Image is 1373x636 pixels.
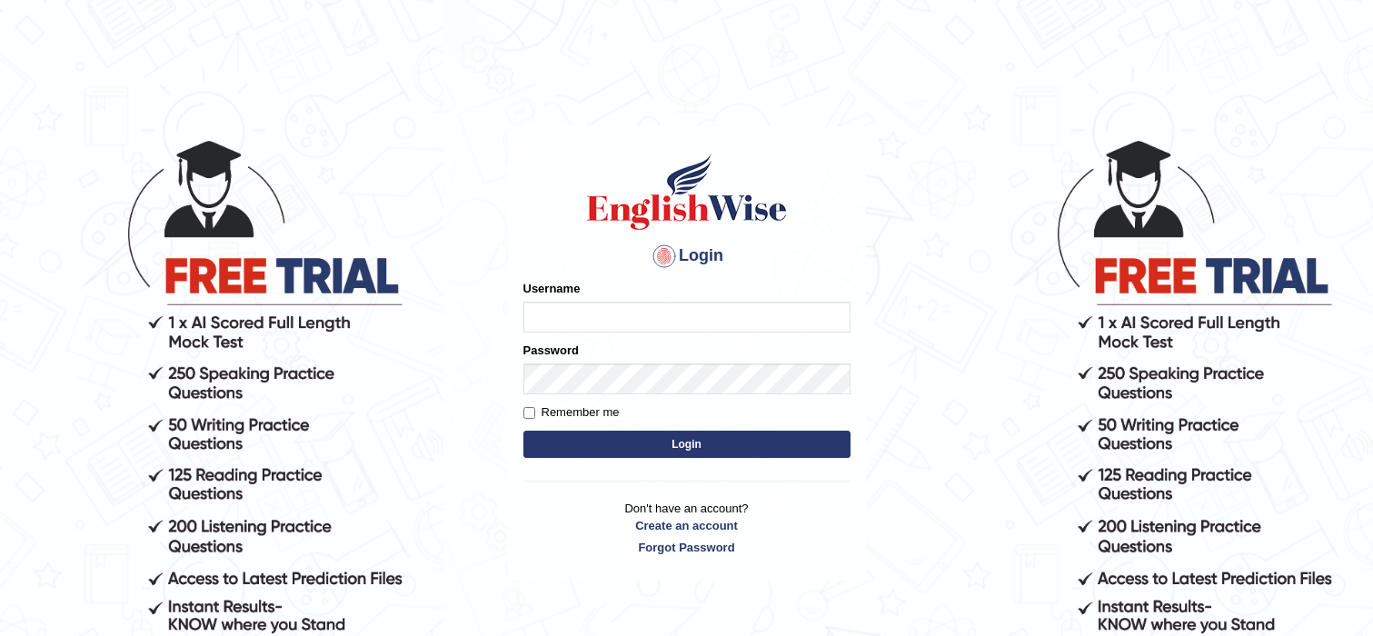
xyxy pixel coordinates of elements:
[523,407,535,419] input: Remember me
[523,342,579,359] label: Password
[523,539,851,556] a: Forgot Password
[523,242,851,271] h4: Login
[523,431,851,458] button: Login
[523,500,851,556] p: Don't have an account?
[523,403,620,422] label: Remember me
[523,280,581,297] label: Username
[583,151,791,233] img: Logo of English Wise sign in for intelligent practice with AI
[523,517,851,534] a: Create an account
